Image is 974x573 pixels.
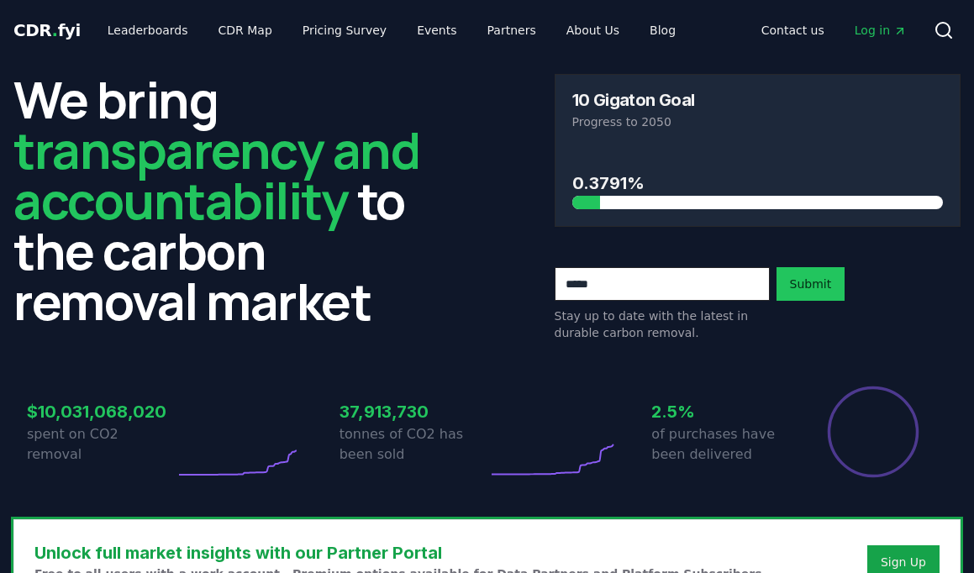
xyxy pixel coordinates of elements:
[855,22,907,39] span: Log in
[841,15,920,45] a: Log in
[13,115,419,234] span: transparency and accountability
[403,15,470,45] a: Events
[27,399,175,424] h3: $10,031,068,020
[13,74,420,326] h2: We bring to the carbon removal market
[651,399,799,424] h3: 2.5%
[94,15,202,45] a: Leaderboards
[205,15,286,45] a: CDR Map
[474,15,550,45] a: Partners
[13,20,81,40] span: CDR fyi
[27,424,175,465] p: spent on CO2 removal
[340,424,487,465] p: tonnes of CO2 has been sold
[94,15,689,45] nav: Main
[34,540,766,565] h3: Unlock full market insights with our Partner Portal
[881,554,926,570] a: Sign Up
[289,15,400,45] a: Pricing Survey
[13,18,81,42] a: CDR.fyi
[555,308,770,341] p: Stay up to date with the latest in durable carbon removal.
[52,20,58,40] span: .
[340,399,487,424] h3: 37,913,730
[572,113,944,130] p: Progress to 2050
[651,424,799,465] p: of purchases have been delivered
[553,15,633,45] a: About Us
[777,267,845,301] button: Submit
[572,92,695,108] h3: 10 Gigaton Goal
[572,171,944,196] h3: 0.3791%
[636,15,689,45] a: Blog
[748,15,838,45] a: Contact us
[826,385,920,479] div: Percentage of sales delivered
[748,15,920,45] nav: Main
